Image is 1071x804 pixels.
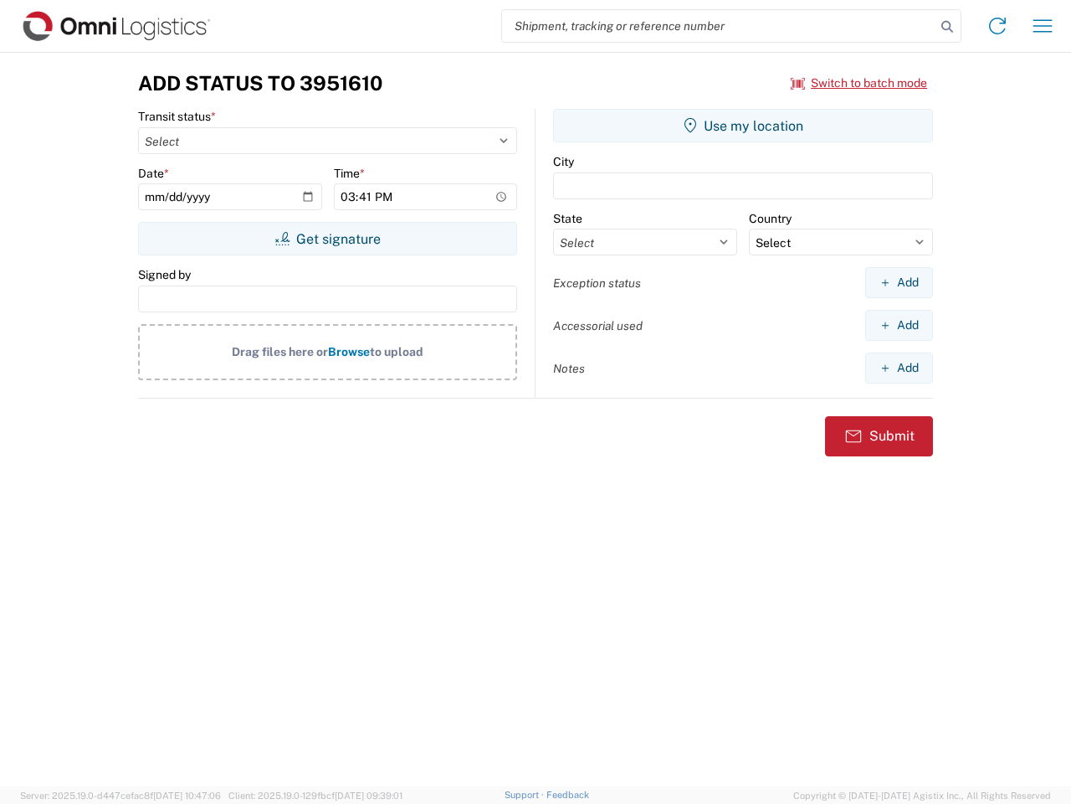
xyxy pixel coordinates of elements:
[553,109,933,142] button: Use my location
[334,166,365,181] label: Time
[335,791,402,801] span: [DATE] 09:39:01
[370,345,423,358] span: to upload
[232,345,328,358] span: Drag files here or
[20,791,221,801] span: Server: 2025.19.0-d447cefac8f
[553,211,582,226] label: State
[505,790,546,800] a: Support
[138,222,517,255] button: Get signature
[865,310,933,341] button: Add
[865,353,933,384] button: Add
[553,361,585,376] label: Notes
[228,791,402,801] span: Client: 2025.19.0-129fbcf
[328,345,370,358] span: Browse
[138,109,216,124] label: Transit status
[793,788,1051,803] span: Copyright © [DATE]-[DATE] Agistix Inc., All Rights Reserved
[153,791,221,801] span: [DATE] 10:47:06
[553,154,574,169] label: City
[553,276,641,291] label: Exception status
[749,211,792,226] label: Country
[138,166,169,181] label: Date
[138,267,191,282] label: Signed by
[791,70,927,97] button: Switch to batch mode
[865,267,933,298] button: Add
[502,10,935,42] input: Shipment, tracking or reference number
[138,71,382,95] h3: Add Status to 3951610
[546,790,589,800] a: Feedback
[553,318,643,333] label: Accessorial used
[825,416,933,456] button: Submit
